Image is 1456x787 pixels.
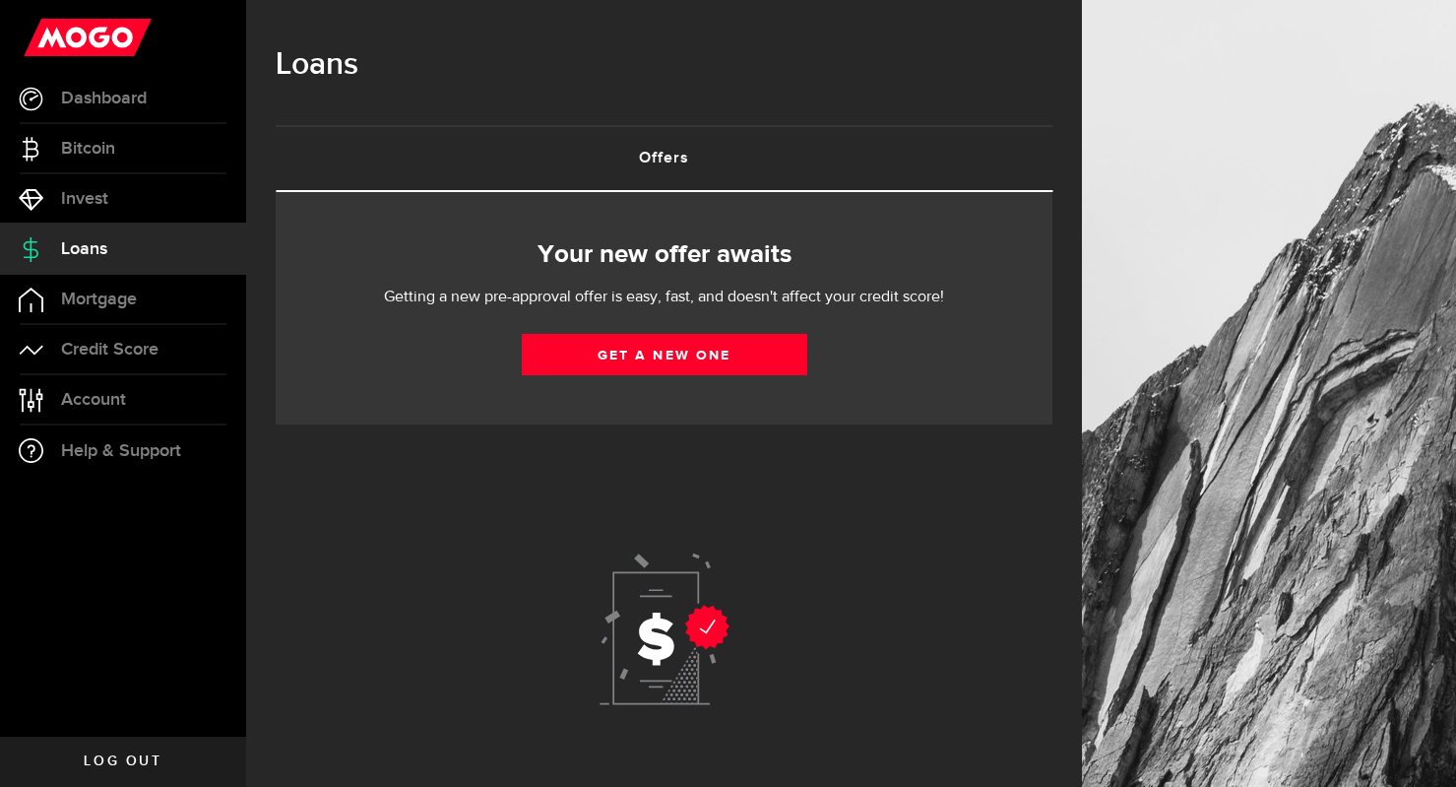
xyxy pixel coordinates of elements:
[276,39,1052,91] h1: Loans
[61,341,158,359] span: Credit Score
[276,127,1052,190] a: Offers
[325,286,1004,309] p: Getting a new pre-approval offer is easy, fast, and doesn't affect your credit score!
[276,125,1052,192] ul: Tabs Navigation
[1373,704,1456,787] iframe: LiveChat chat widget
[61,391,126,409] span: Account
[61,90,147,107] span: Dashboard
[61,240,107,258] span: Loans
[522,334,807,375] a: Get a new one
[61,140,115,158] span: Bitcoin
[61,442,181,460] span: Help & Support
[305,234,1023,276] h2: Your new offer awaits
[84,754,161,768] span: Log out
[61,190,108,208] span: Invest
[61,291,137,308] span: Mortgage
